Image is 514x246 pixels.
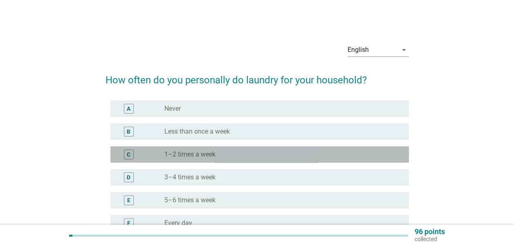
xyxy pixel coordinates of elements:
label: Less than once a week [164,127,230,136]
i: arrow_drop_down [399,45,409,55]
label: 3–4 times a week [164,173,215,181]
div: C [127,150,130,159]
div: F [127,219,130,228]
label: Never [164,105,181,113]
div: B [127,127,130,136]
h2: How often do you personally do laundry for your household? [105,65,409,87]
div: D [127,173,130,182]
p: collected [415,235,445,243]
label: 5–6 times a week [164,196,215,204]
div: A [127,105,130,113]
label: 1–2 times a week [164,150,215,159]
label: Every day [164,219,192,227]
div: English [348,46,369,54]
div: E [127,196,130,205]
p: 96 points [415,228,445,235]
